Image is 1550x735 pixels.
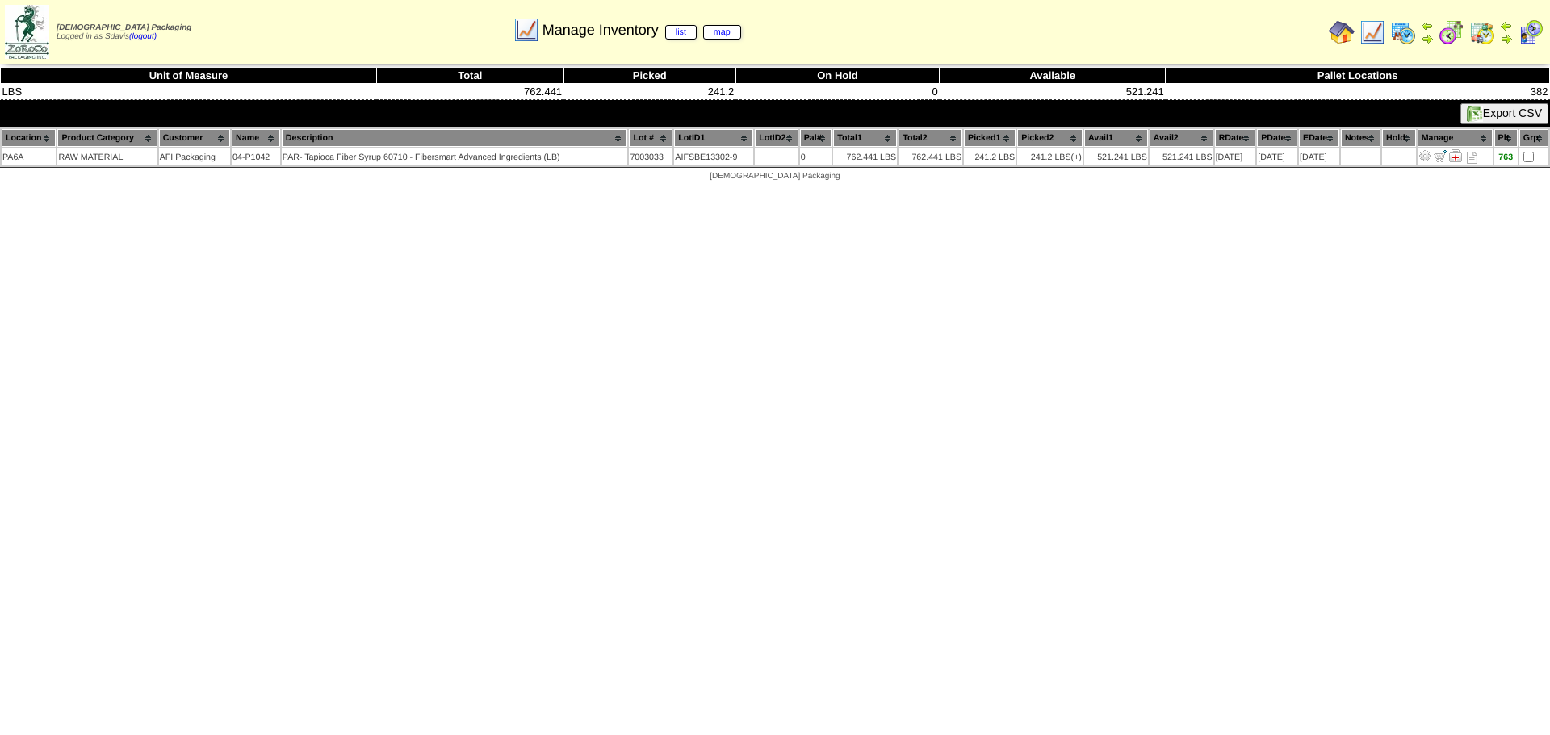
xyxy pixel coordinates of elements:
[563,84,735,100] td: 241.2
[1329,19,1355,45] img: home.gif
[57,23,191,32] span: [DEMOGRAPHIC_DATA] Packaging
[1382,129,1416,147] th: Hold
[1257,148,1297,165] td: [DATE]
[735,84,939,100] td: 0
[159,129,230,147] th: Customer
[1467,106,1483,122] img: excel.gif
[1495,152,1517,162] div: 763
[964,148,1016,165] td: 241.2 LBS
[674,148,753,165] td: AIFSBE13302-9
[232,129,280,147] th: Name
[800,148,832,165] td: 0
[1341,129,1380,147] th: Notes
[755,129,798,147] th: LotID2
[1434,149,1447,162] img: Move
[563,68,735,84] th: Picked
[57,148,157,165] td: RAW MATERIAL
[964,129,1016,147] th: Picked1
[1299,129,1339,147] th: EDate
[1418,149,1431,162] img: Adjust
[1166,84,1550,100] td: 382
[57,129,157,147] th: Product Category
[1460,103,1548,124] button: Export CSV
[1215,148,1256,165] td: [DATE]
[735,68,939,84] th: On Hold
[1017,129,1083,147] th: Picked2
[1215,129,1256,147] th: RDate
[1084,129,1148,147] th: Avail1
[1257,129,1297,147] th: PDate
[1519,129,1548,147] th: Grp
[629,129,672,147] th: Lot #
[232,148,280,165] td: 04-P1042
[1449,149,1462,162] img: Manage Hold
[1500,32,1513,45] img: arrowright.gif
[159,148,230,165] td: AFI Packaging
[2,129,56,147] th: Location
[1071,152,1082,162] div: (+)
[1469,19,1495,45] img: calendarinout.gif
[1421,19,1434,32] img: arrowleft.gif
[1150,148,1213,165] td: 521.241 LBS
[1494,129,1518,147] th: Plt
[57,23,191,41] span: Logged in as Sdavis
[5,5,49,59] img: zoroco-logo-small.webp
[282,148,628,165] td: PAR- Tapioca Fiber Syrup 60710 - Fibersmart Advanced Ingredients (LB)
[899,148,962,165] td: 762.441 LBS
[940,68,1166,84] th: Available
[513,17,539,43] img: line_graph.gif
[629,148,672,165] td: 7003033
[2,148,56,165] td: PA6A
[1150,129,1213,147] th: Avail2
[1166,68,1550,84] th: Pallet Locations
[674,129,753,147] th: LotID1
[1359,19,1385,45] img: line_graph.gif
[1299,148,1339,165] td: [DATE]
[542,22,741,39] span: Manage Inventory
[1418,129,1493,147] th: Manage
[1017,148,1083,165] td: 241.2 LBS
[833,148,897,165] td: 762.441 LBS
[703,25,741,40] a: map
[1421,32,1434,45] img: arrowright.gif
[899,129,962,147] th: Total2
[1390,19,1416,45] img: calendarprod.gif
[800,129,832,147] th: Pal#
[376,68,563,84] th: Total
[940,84,1166,100] td: 521.241
[1467,152,1477,164] i: Note
[1500,19,1513,32] img: arrowleft.gif
[282,129,628,147] th: Description
[1,68,377,84] th: Unit of Measure
[376,84,563,100] td: 762.441
[1439,19,1464,45] img: calendarblend.gif
[665,25,697,40] a: list
[833,129,897,147] th: Total1
[1,84,377,100] td: LBS
[710,172,840,181] span: [DEMOGRAPHIC_DATA] Packaging
[129,32,157,41] a: (logout)
[1084,148,1148,165] td: 521.241 LBS
[1518,19,1544,45] img: calendarcustomer.gif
